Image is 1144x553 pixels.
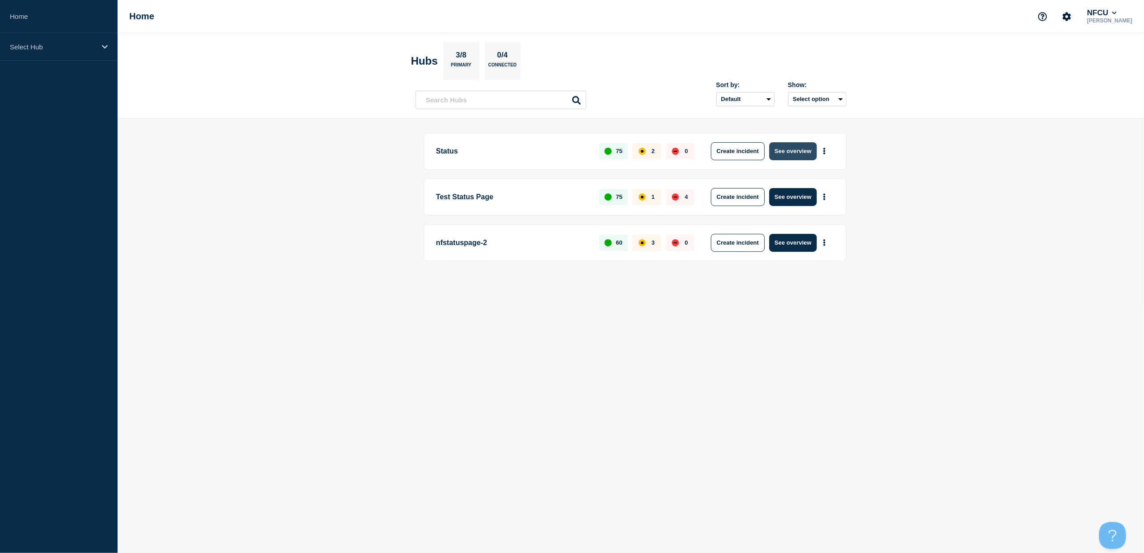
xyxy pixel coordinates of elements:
[685,148,688,154] p: 0
[639,148,646,155] div: affected
[451,62,472,72] p: Primary
[436,188,589,206] p: Test Status Page
[769,188,817,206] button: See overview
[819,143,830,159] button: More actions
[605,239,612,246] div: up
[616,239,622,246] p: 60
[769,234,817,252] button: See overview
[129,11,154,22] h1: Home
[1033,7,1052,26] button: Support
[452,51,470,62] p: 3/8
[411,55,438,67] h2: Hubs
[10,43,96,51] p: Select Hub
[605,148,612,155] div: up
[1085,18,1134,24] p: [PERSON_NAME]
[788,92,846,106] button: Select option
[819,234,830,251] button: More actions
[616,193,622,200] p: 75
[685,193,688,200] p: 4
[711,234,765,252] button: Create incident
[685,239,688,246] p: 0
[605,193,612,201] div: up
[639,239,646,246] div: affected
[494,51,511,62] p: 0/4
[1099,522,1126,549] iframe: Help Scout Beacon - Open
[436,234,589,252] p: nfstatuspage-2
[716,92,775,106] select: Sort by
[616,148,622,154] p: 75
[436,142,589,160] p: Status
[716,81,775,88] div: Sort by:
[639,193,646,201] div: affected
[788,81,846,88] div: Show:
[416,91,586,109] input: Search Hubs
[672,193,679,201] div: down
[711,188,765,206] button: Create incident
[652,239,655,246] p: 3
[652,193,655,200] p: 1
[672,239,679,246] div: down
[819,189,830,205] button: More actions
[672,148,679,155] div: down
[652,148,655,154] p: 2
[1085,9,1118,18] button: NFCU
[1057,7,1076,26] button: Account settings
[711,142,765,160] button: Create incident
[769,142,817,160] button: See overview
[488,62,517,72] p: Connected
